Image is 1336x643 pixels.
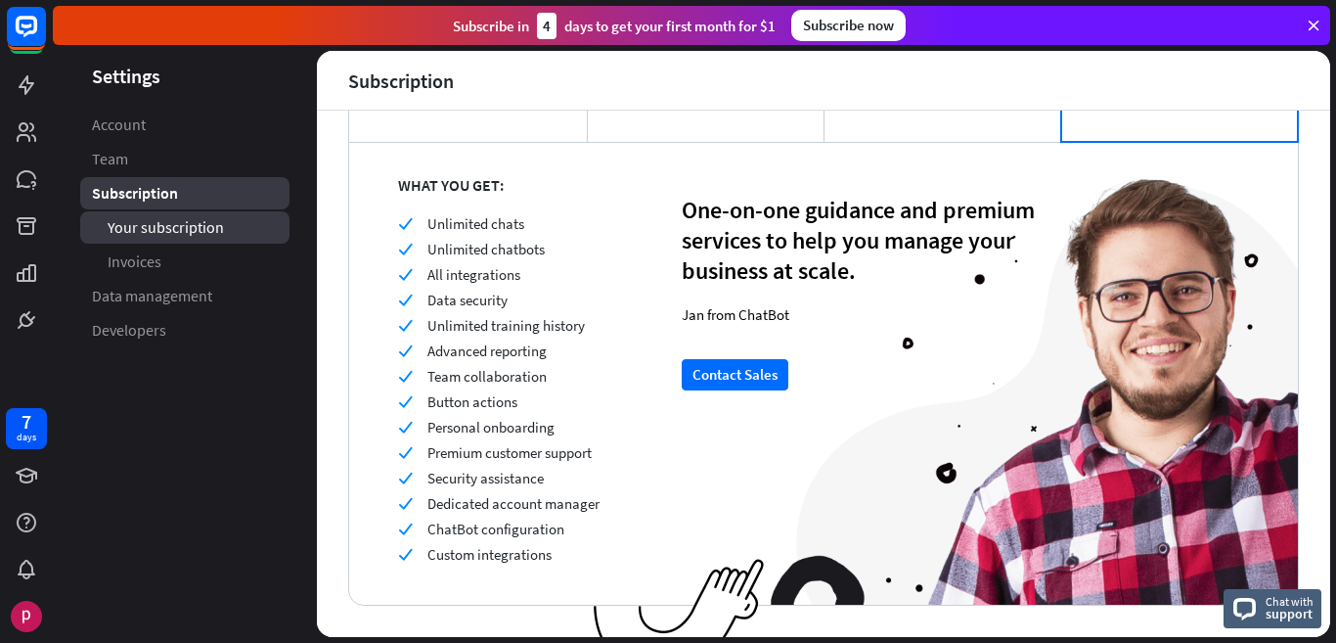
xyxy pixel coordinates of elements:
div: Subscription [348,69,454,92]
span: Subscription [92,183,178,204]
div: 4 [537,13,557,39]
a: Your subscription [80,211,289,244]
i: check [398,293,413,307]
i: check [398,369,413,384]
header: Settings [53,63,317,89]
i: check [398,522,413,536]
span: Data security [427,291,508,309]
span: Advanced reporting [427,342,547,360]
span: Personal onboarding [427,418,555,436]
span: Data management [92,286,212,306]
span: Invoices [108,252,161,272]
span: Your subscription [108,217,224,238]
div: Subscribe in days to get your first month for $1 [453,13,776,39]
div: Subscribe now [791,10,906,41]
span: Button actions [427,392,517,411]
button: Contact Sales [682,359,788,390]
a: Account [80,109,289,141]
div: days [17,431,36,444]
span: Unlimited chats [427,214,524,233]
span: Team collaboration [427,367,547,386]
i: check [398,547,413,562]
a: Data management [80,280,289,312]
i: check [398,420,413,435]
i: check [398,394,413,409]
span: Chat with [1266,592,1314,611]
i: check [398,496,413,511]
span: Unlimited chatbots [427,240,545,258]
div: WHAT YOU GET: [398,175,682,195]
span: Premium customer support [427,443,592,462]
button: Open LiveChat chat widget [16,8,74,67]
span: Security assistance [427,469,544,487]
span: Unlimited training history [427,316,585,335]
a: Invoices [80,246,289,278]
i: check [398,344,413,358]
a: Team [80,143,289,175]
span: Dedicated account manager [427,494,600,513]
span: All integrations [427,265,520,284]
a: Developers [80,314,289,346]
i: check [398,267,413,282]
a: 7 days [6,408,47,449]
div: 7 [22,413,31,431]
span: Team [92,149,128,169]
i: check [398,216,413,231]
span: support [1266,605,1314,622]
div: One-on-one guidance and premium services to help you manage your business at scale. [682,195,1044,286]
i: check [398,471,413,485]
div: Jan from ChatBot [682,305,1044,324]
span: Account [92,115,146,135]
span: ChatBot configuration [427,520,564,538]
i: check [398,318,413,333]
i: check [398,242,413,256]
i: check [398,445,413,460]
span: Custom integrations [427,545,552,564]
span: Developers [92,320,166,341]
